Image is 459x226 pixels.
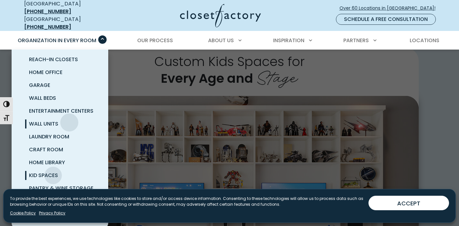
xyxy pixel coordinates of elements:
span: Kid Spaces [29,172,58,179]
p: To provide the best experiences, we use technologies like cookies to store and/or access device i... [10,196,363,207]
span: Our Process [137,37,173,44]
span: Laundry Room [29,133,69,140]
span: Craft Room [29,146,63,153]
span: Home Office [29,69,62,76]
span: Wall Units [29,120,58,127]
span: Wall Beds [29,94,56,102]
span: Partners [343,37,369,44]
span: Home Library [29,159,65,166]
a: [PHONE_NUMBER] [24,23,71,31]
span: Reach-In Closets [29,56,78,63]
span: Pantry & Wine Storage [29,184,93,192]
span: Organization in Every Room [18,37,96,44]
div: [GEOGRAPHIC_DATA] [24,15,118,31]
span: Over 60 Locations in [GEOGRAPHIC_DATA]! [339,5,441,12]
span: Inspiration [273,37,304,44]
a: Over 60 Locations in [GEOGRAPHIC_DATA]! [339,3,441,14]
a: [PHONE_NUMBER] [24,8,71,15]
span: About Us [208,37,234,44]
img: Closet Factory Logo [180,4,261,27]
a: Privacy Policy [39,210,65,216]
span: Garage [29,81,50,89]
a: Schedule a Free Consultation [336,14,436,25]
span: Entertainment Centers [29,107,93,115]
span: Locations [410,37,439,44]
button: ACCEPT [368,196,449,210]
nav: Primary Menu [13,32,446,50]
a: Cookie Policy [10,210,36,216]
